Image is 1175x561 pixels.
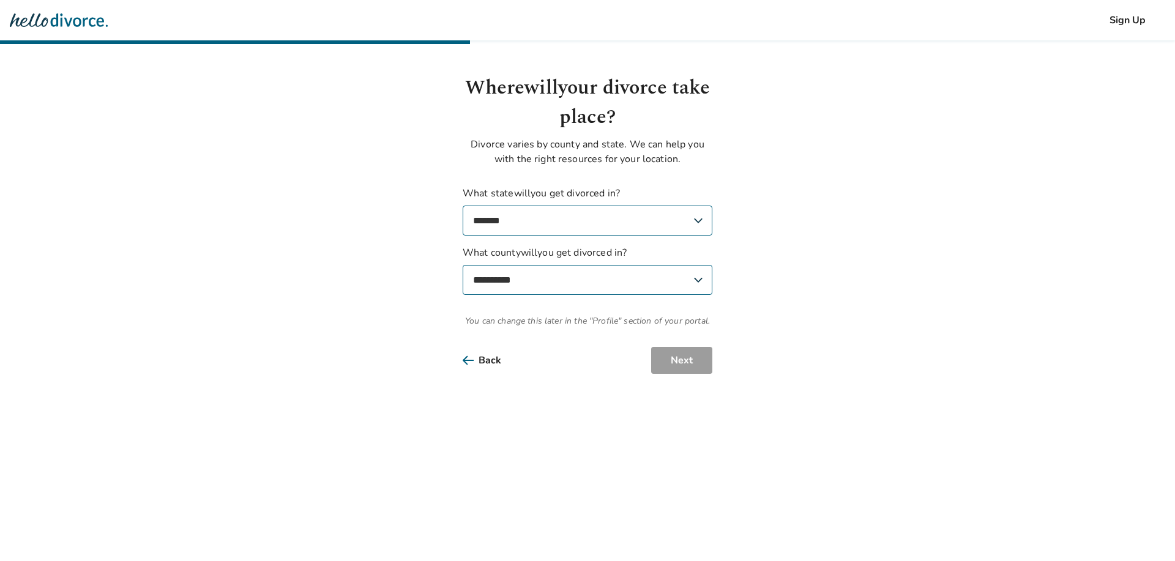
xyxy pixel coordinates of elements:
button: Next [651,347,712,374]
h1: Where will your divorce take place? [463,73,712,132]
select: What statewillyou get divorced in? [463,206,712,236]
iframe: Chat Widget [1114,502,1175,561]
p: Divorce varies by county and state. We can help you with the right resources for your location. [463,137,712,166]
button: Sign Up [1090,7,1165,34]
select: What countywillyou get divorced in? [463,265,712,295]
label: What state will you get divorced in? [463,186,712,236]
img: Hello Divorce Logo [10,8,108,32]
span: You can change this later in the "Profile" section of your portal. [463,314,712,327]
button: Back [463,347,521,374]
label: What county will you get divorced in? [463,245,712,295]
